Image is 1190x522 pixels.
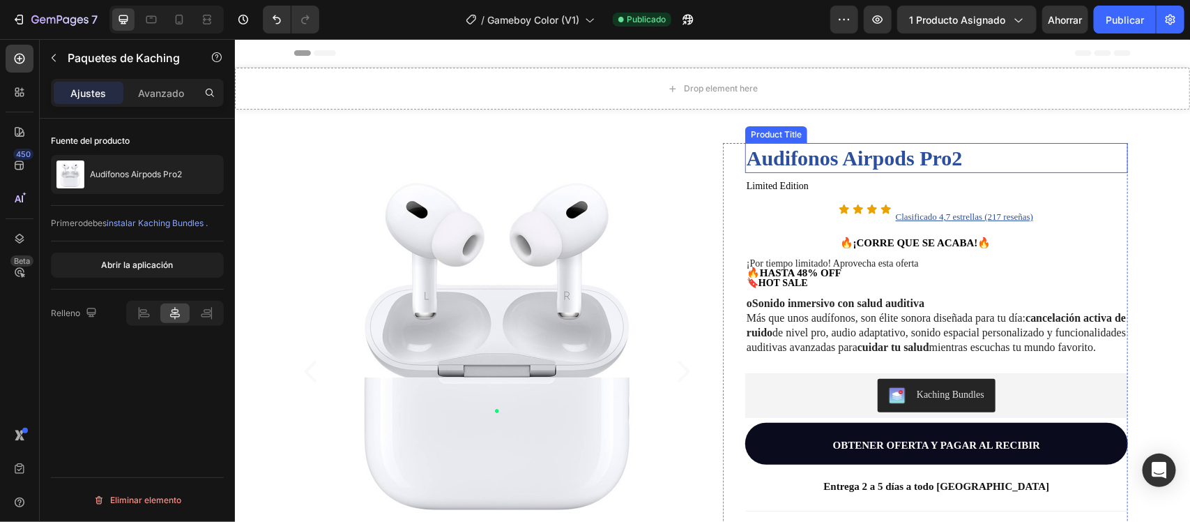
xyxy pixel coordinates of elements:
div: Drop element here [449,44,523,55]
button: <p><span style="font-size:15px;">OBTENER OFERTA Y PAGAR AL RECIBIR</span></p> [510,384,893,426]
font: Audífonos Airpods Pro2 [90,169,182,179]
font: Eliminar elemento [110,495,181,505]
strong: cuidar tu salud [623,302,694,314]
div: Abrir Intercom Messenger [1143,454,1176,487]
span: Limited Edition [512,142,574,152]
font: Beta [14,256,30,266]
img: imagen de característica del producto [56,161,84,188]
div: Deshacer/Rehacer [263,6,319,33]
u: Clasificado 4,7 estrellas (217 reseñas) [661,172,798,183]
button: Abrir la aplicación [51,253,224,278]
font: 450 [16,149,31,159]
font: instalar Kaching Bundles . [107,218,208,228]
font: debes [83,218,107,228]
font: Fuente del producto [51,135,130,146]
strong: oSonido inmersivo con salud auditiva [512,258,689,270]
font: Primero [51,218,83,228]
font: Abrir la aplicación [102,260,174,270]
strong: 🔥¡CORRE QUE SE ACABA!🔥 [605,198,756,209]
strong: Entrega 2 a 5 días a todo [GEOGRAPHIC_DATA] [589,442,815,453]
button: Eliminar elemento [51,489,224,512]
font: Publicar [1106,14,1144,26]
strong: 🔥HASTA 48% OFF [512,228,607,239]
p: Más que unos audífonos, son élite sonora diseñada para tu día: de nivel pro, audio adaptativo, so... [512,258,892,315]
font: Ajustes [71,87,107,99]
font: Ahorrar [1048,14,1083,26]
font: 7 [91,13,98,27]
span: OBTENER OFERTA Y PAGAR AL RECIBIR [598,401,805,412]
button: Ahorrar [1042,6,1088,33]
button: Publicar [1094,6,1156,33]
div: Kaching Bundles [682,348,749,363]
div: Product Title [513,89,570,102]
button: Kaching Bundles [643,340,761,373]
font: Relleno [51,308,80,318]
font: Paquetes de Kaching [68,51,180,65]
span: ¡Por tiempo limitado! Aprovecha esta oferta [512,219,684,230]
h1: Audifonos Airpods Pro2 [510,104,893,134]
font: / [481,14,485,26]
font: Gameboy Color (V1) [487,14,579,26]
font: Publicado [627,14,666,24]
strong: HOT SALE [524,239,573,249]
iframe: Área de diseño [235,39,1190,522]
span: 🔖 [512,239,573,249]
img: KachingBundles.png [654,348,671,365]
button: 1 producto asignado [897,6,1037,33]
button: 7 [6,6,104,33]
font: 1 producto asignado [909,14,1005,26]
font: Avanzado [138,87,184,99]
p: Paquetes de Kaching [68,50,186,66]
